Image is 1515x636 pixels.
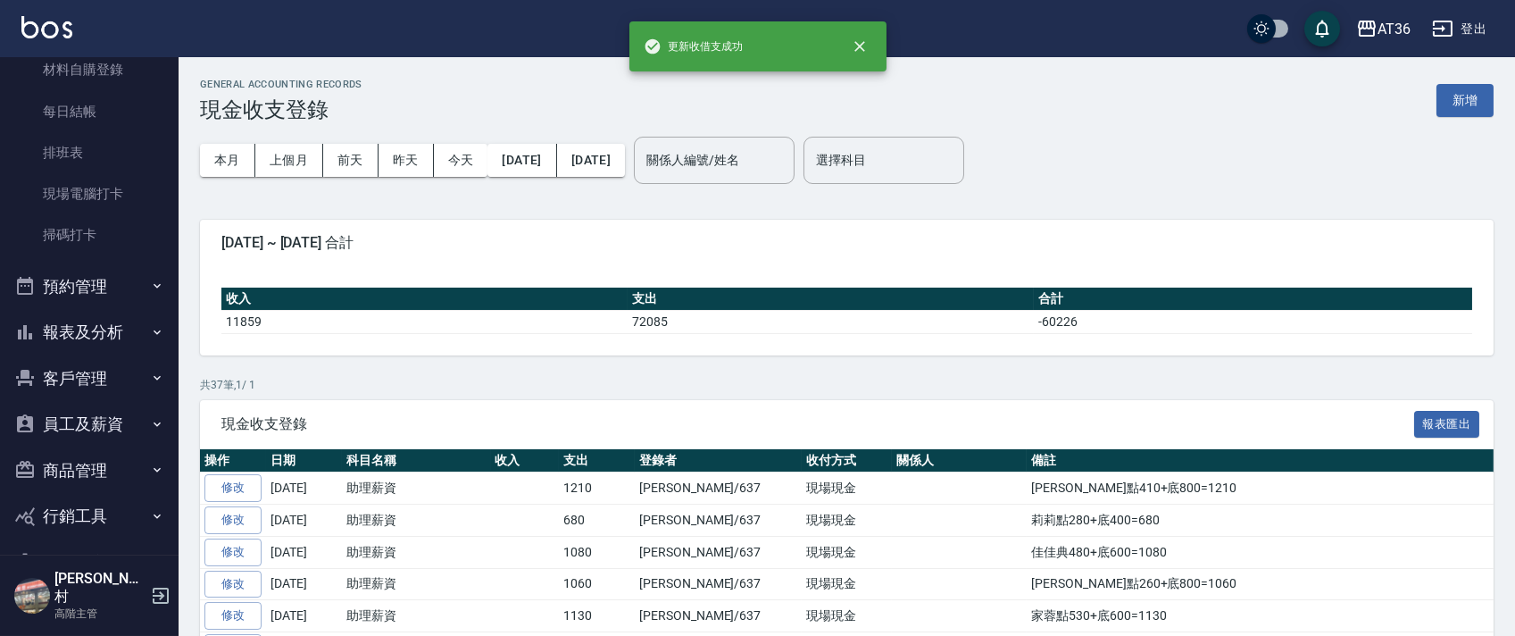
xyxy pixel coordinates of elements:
th: 備註 [1027,449,1494,473]
a: 修改 [204,539,262,566]
td: 莉莉點280+底400=680 [1027,505,1494,537]
span: [DATE] ~ [DATE] 合計 [221,234,1472,252]
a: 材料自購登錄 [7,49,171,90]
button: 商品管理 [7,448,171,494]
td: 家蓉點530+底600=1130 [1027,600,1494,632]
td: -60226 [1034,310,1472,333]
button: 昨天 [379,144,434,177]
button: [DATE] [487,144,556,177]
th: 登錄者 [635,449,802,473]
button: 今天 [434,144,488,177]
img: Logo [21,16,72,38]
a: 每日結帳 [7,91,171,132]
img: Person [14,578,50,614]
button: 行銷工具 [7,493,171,540]
th: 科目名稱 [342,449,491,473]
th: 操作 [200,449,266,473]
td: 助理薪資 [342,505,491,537]
button: AT36 [1349,11,1418,47]
td: 1080 [559,536,635,568]
th: 收付方式 [802,449,892,473]
button: close [840,27,879,66]
h5: [PERSON_NAME]村 [54,570,146,606]
th: 日期 [266,449,342,473]
p: 高階主管 [54,606,146,622]
a: 新增 [1436,91,1494,108]
span: 更新收借支成功 [644,38,744,55]
td: 現場現金 [802,473,892,505]
td: [DATE] [266,568,342,600]
button: 報表匯出 [1414,411,1480,439]
h2: GENERAL ACCOUNTING RECORDS [200,79,362,90]
td: [PERSON_NAME]/637 [635,536,802,568]
th: 收入 [221,288,628,311]
th: 收入 [491,449,560,473]
button: 上個月 [255,144,323,177]
td: 助理薪資 [342,473,491,505]
div: AT36 [1378,18,1411,40]
th: 關係人 [892,449,1027,473]
td: 現場現金 [802,600,892,632]
a: 修改 [204,571,262,598]
td: [PERSON_NAME]/637 [635,505,802,537]
button: 報表及分析 [7,309,171,356]
button: 登出 [1425,13,1494,46]
td: 助理薪資 [342,568,491,600]
td: [DATE] [266,600,342,632]
h3: 現金收支登錄 [200,97,362,122]
button: 資料設定 [7,540,171,586]
button: 本月 [200,144,255,177]
a: 掃碼打卡 [7,214,171,255]
td: 現場現金 [802,536,892,568]
td: 72085 [628,310,1034,333]
td: [PERSON_NAME]/637 [635,600,802,632]
a: 修改 [204,506,262,534]
th: 支出 [559,449,635,473]
button: 員工及薪資 [7,401,171,448]
a: 排班表 [7,132,171,173]
button: save [1304,11,1340,46]
button: 客戶管理 [7,356,171,402]
td: [PERSON_NAME]/637 [635,568,802,600]
td: 1210 [559,473,635,505]
button: 前天 [323,144,379,177]
th: 合計 [1034,288,1472,311]
button: 預約管理 [7,264,171,310]
span: 現金收支登錄 [221,415,1414,433]
td: 11859 [221,310,628,333]
th: 支出 [628,288,1034,311]
a: 現場電腦打卡 [7,173,171,214]
td: 佳佳典480+底600=1080 [1027,536,1494,568]
a: 修改 [204,474,262,502]
td: 現場現金 [802,505,892,537]
td: 1060 [559,568,635,600]
td: [PERSON_NAME]/637 [635,473,802,505]
td: [DATE] [266,505,342,537]
button: 新增 [1436,84,1494,117]
p: 共 37 筆, 1 / 1 [200,377,1494,393]
a: 報表匯出 [1414,414,1480,431]
td: [PERSON_NAME]點410+底800=1210 [1027,473,1494,505]
button: [DATE] [557,144,625,177]
td: [DATE] [266,473,342,505]
td: 1130 [559,600,635,632]
td: 助理薪資 [342,600,491,632]
a: 修改 [204,602,262,630]
td: 680 [559,505,635,537]
td: [PERSON_NAME]點260+底800=1060 [1027,568,1494,600]
td: 現場現金 [802,568,892,600]
td: [DATE] [266,536,342,568]
td: 助理薪資 [342,536,491,568]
